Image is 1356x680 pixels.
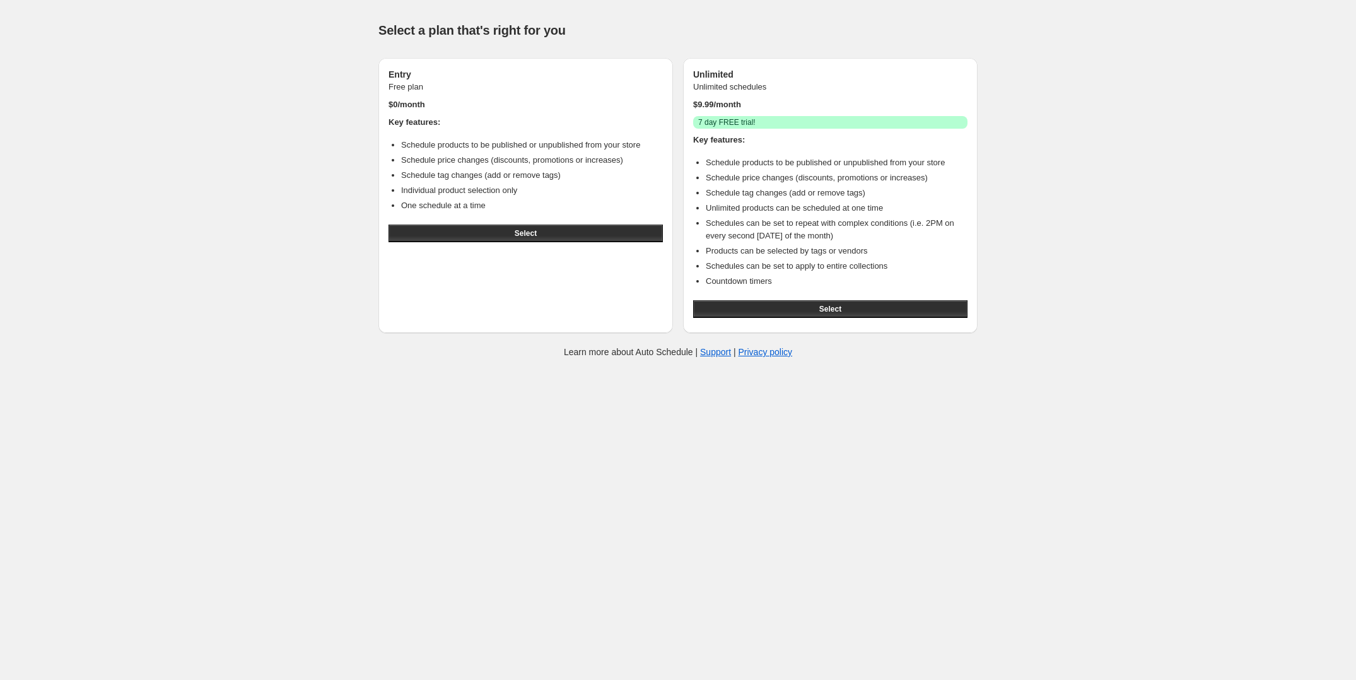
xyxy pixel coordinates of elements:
[401,139,663,151] li: Schedule products to be published or unpublished from your store
[706,202,967,214] li: Unlimited products can be scheduled at one time
[401,199,663,212] li: One schedule at a time
[389,68,663,81] h3: Entry
[515,228,537,238] span: Select
[401,154,663,167] li: Schedule price changes (discounts, promotions or increases)
[401,184,663,197] li: Individual product selection only
[739,347,793,357] a: Privacy policy
[389,116,663,129] h4: Key features:
[693,68,967,81] h3: Unlimited
[401,169,663,182] li: Schedule tag changes (add or remove tags)
[819,304,841,314] span: Select
[706,172,967,184] li: Schedule price changes (discounts, promotions or increases)
[706,187,967,199] li: Schedule tag changes (add or remove tags)
[693,300,967,318] button: Select
[698,117,756,127] span: 7 day FREE trial!
[693,98,967,111] p: $ 9.99 /month
[564,346,792,358] p: Learn more about Auto Schedule | |
[706,260,967,273] li: Schedules can be set to apply to entire collections
[389,225,663,242] button: Select
[693,81,967,93] p: Unlimited schedules
[706,245,967,257] li: Products can be selected by tags or vendors
[706,156,967,169] li: Schedule products to be published or unpublished from your store
[700,347,731,357] a: Support
[706,217,967,242] li: Schedules can be set to repeat with complex conditions (i.e. 2PM on every second [DATE] of the mo...
[389,98,663,111] p: $ 0 /month
[693,134,967,146] h4: Key features:
[706,275,967,288] li: Countdown timers
[389,81,663,93] p: Free plan
[378,23,978,38] h1: Select a plan that's right for you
